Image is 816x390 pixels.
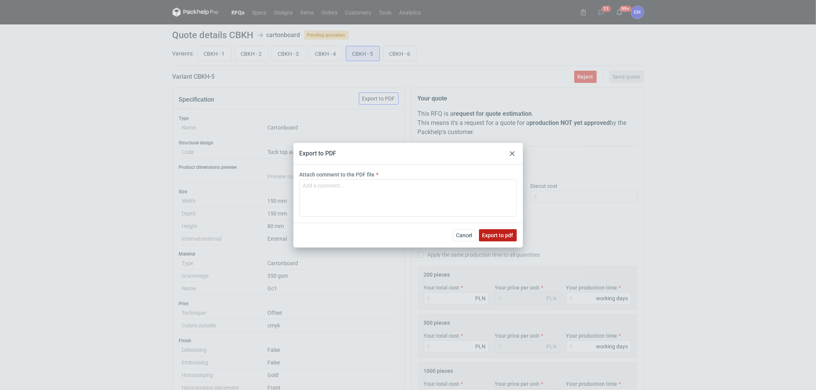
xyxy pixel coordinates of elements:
[482,233,513,238] span: Export to pdf
[300,149,337,158] div: Export to PDF
[479,229,517,241] button: Export to pdf
[453,229,476,241] button: Cancel
[456,233,472,238] span: Cancel
[300,171,375,178] label: Attach comment to the PDF file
